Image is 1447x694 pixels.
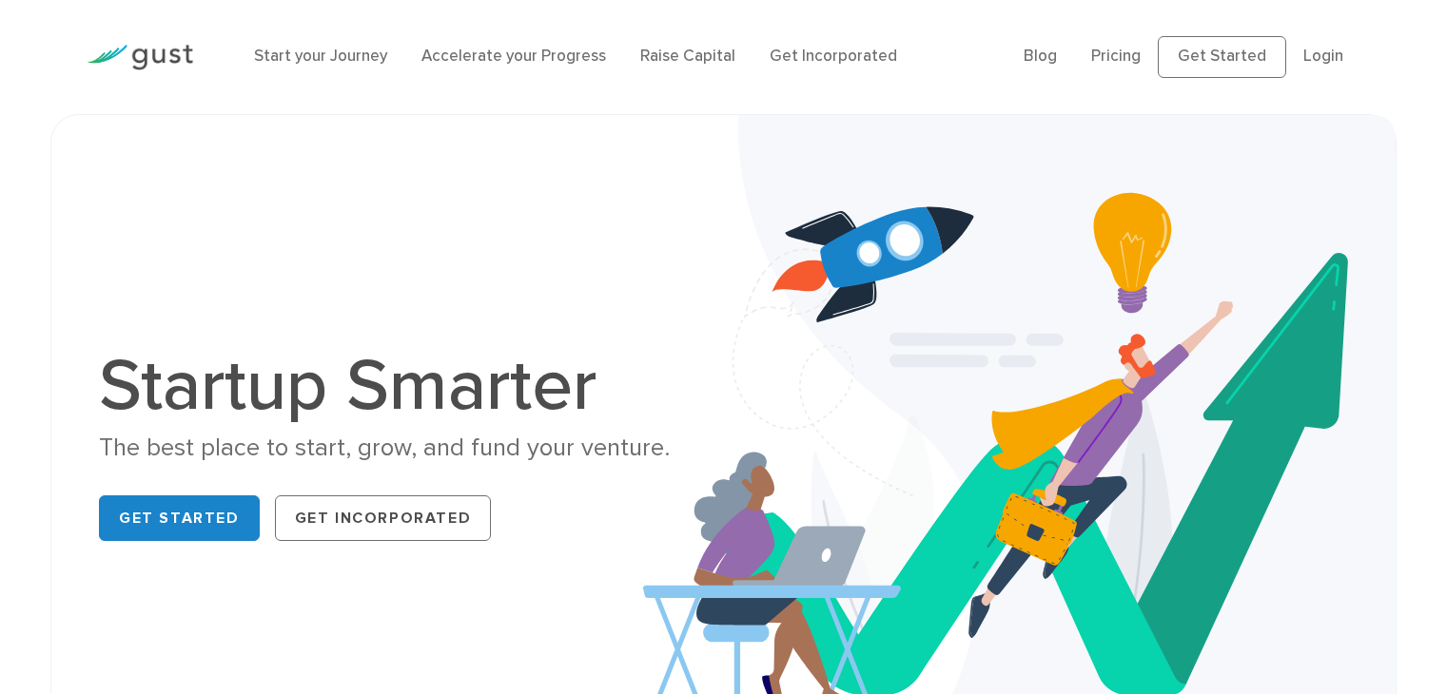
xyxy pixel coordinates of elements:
div: The best place to start, grow, and fund your venture. [99,432,709,465]
a: Login [1303,47,1343,66]
a: Get Incorporated [770,47,897,66]
h1: Startup Smarter [99,350,709,422]
a: Blog [1024,47,1057,66]
img: Gust Logo [87,45,193,70]
a: Raise Capital [640,47,735,66]
a: Pricing [1091,47,1141,66]
a: Get Started [99,495,260,541]
a: Get Incorporated [275,495,492,541]
a: Accelerate your Progress [421,47,606,66]
a: Get Started [1158,36,1286,78]
a: Start your Journey [254,47,387,66]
